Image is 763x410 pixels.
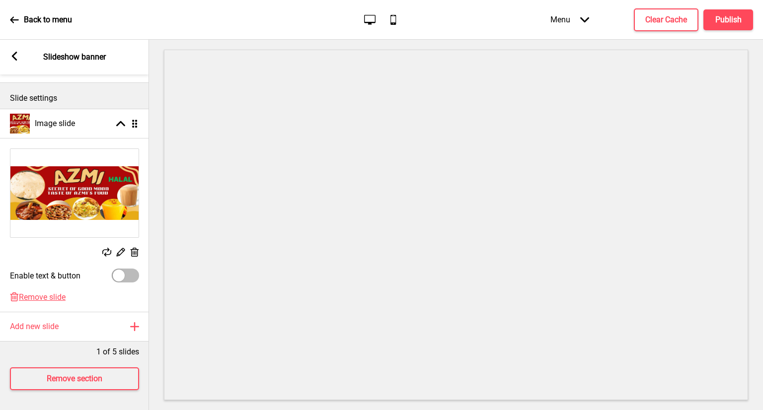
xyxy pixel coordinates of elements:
label: Enable text & button [10,271,80,280]
h4: Remove section [47,373,102,384]
h4: Clear Cache [645,14,687,25]
span: Remove slide [19,292,66,302]
img: Image [10,149,139,237]
button: Remove section [10,367,139,390]
p: Slideshow banner [43,52,106,63]
button: Publish [703,9,753,30]
h4: Image slide [35,118,75,129]
button: Clear Cache [634,8,698,31]
h4: Add new slide [10,321,59,332]
h4: Publish [715,14,742,25]
p: Back to menu [24,14,72,25]
div: Menu [540,5,599,34]
p: Slide settings [10,93,139,104]
a: Back to menu [10,6,72,33]
p: 1 of 5 slides [96,346,139,357]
